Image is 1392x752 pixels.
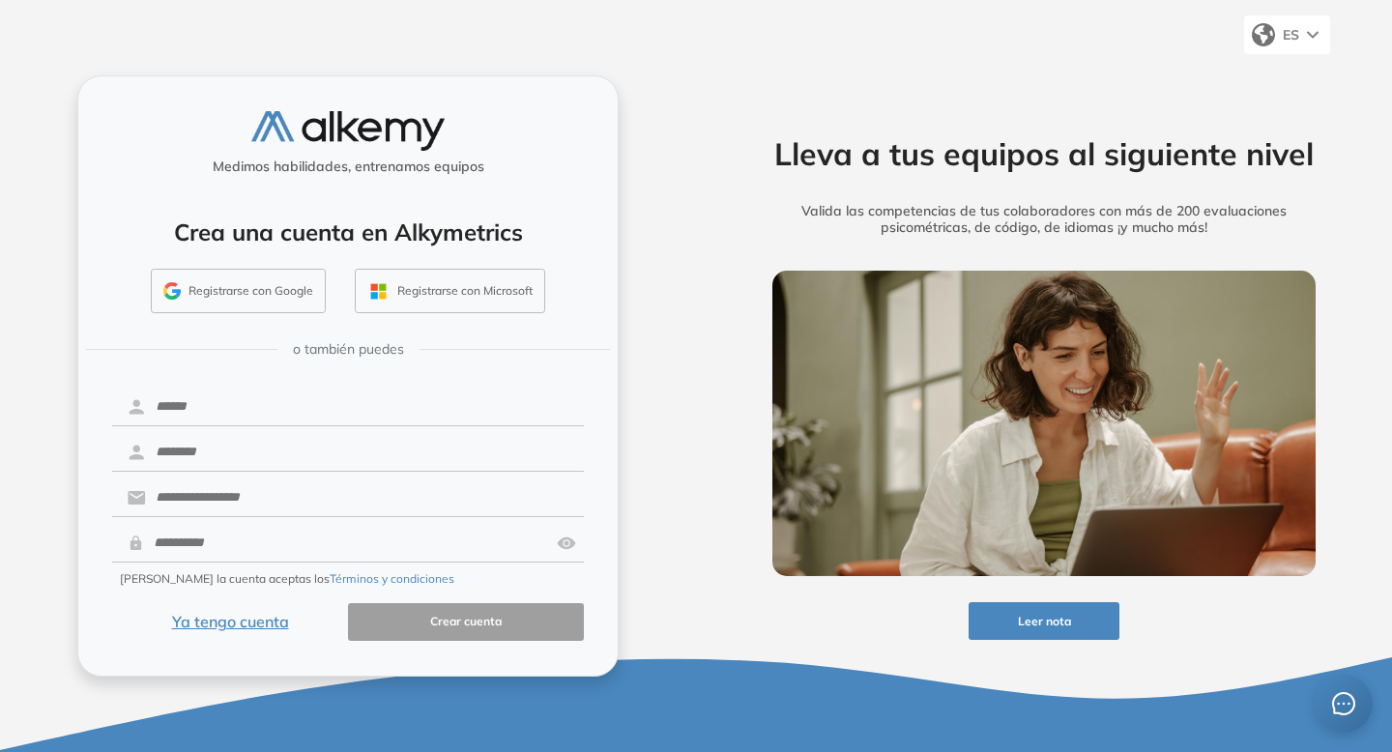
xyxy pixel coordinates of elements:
[163,282,181,300] img: GMAIL_ICON
[969,602,1119,640] button: Leer nota
[151,269,326,313] button: Registrarse con Google
[103,218,593,246] h4: Crea una cuenta en Alkymetrics
[1283,26,1299,43] span: ES
[355,269,545,313] button: Registrarse con Microsoft
[772,271,1316,576] img: img-more-info
[86,159,610,175] h5: Medimos habilidades, entrenamos equipos
[112,603,348,641] button: Ya tengo cuenta
[348,603,584,641] button: Crear cuenta
[742,135,1346,172] h2: Lleva a tus equipos al siguiente nivel
[1307,31,1319,39] img: arrow
[1331,691,1355,715] span: message
[1252,23,1275,46] img: world
[557,525,576,562] img: asd
[293,339,404,360] span: o también puedes
[367,280,390,303] img: OUTLOOK_ICON
[251,111,445,151] img: logo-alkemy
[330,570,454,588] button: Términos y condiciones
[742,203,1346,236] h5: Valida las competencias de tus colaboradores con más de 200 evaluaciones psicométricas, de código...
[120,570,454,588] span: [PERSON_NAME] la cuenta aceptas los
